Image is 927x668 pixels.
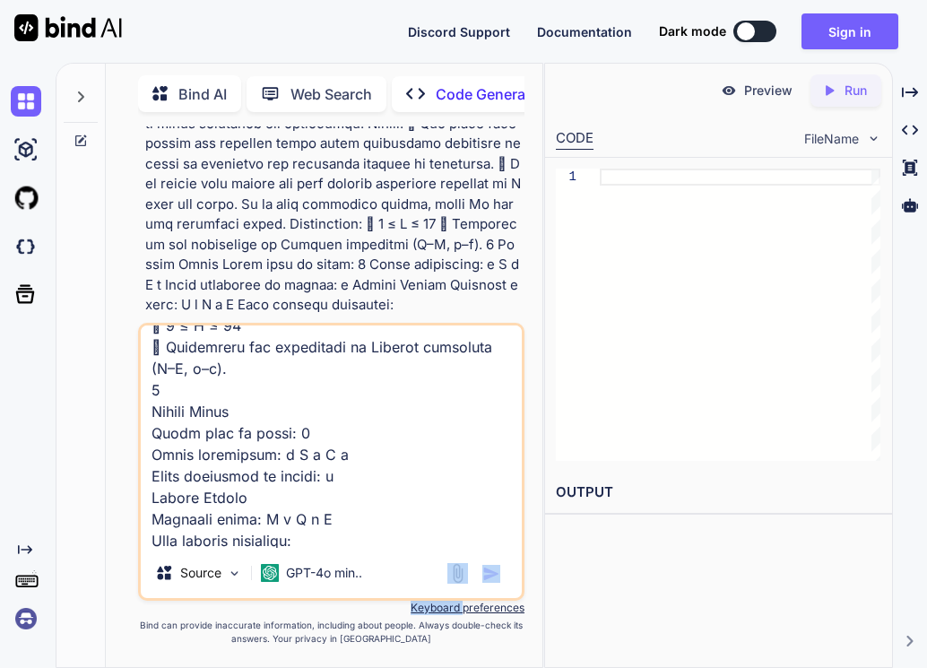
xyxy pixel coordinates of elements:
[659,22,726,40] span: Dark mode
[556,169,576,186] div: 1
[178,83,227,105] p: Bind AI
[721,82,737,99] img: preview
[11,231,41,262] img: darkCloudIdeIcon
[801,13,898,49] button: Sign in
[11,134,41,165] img: ai-studio
[556,128,593,150] div: CODE
[436,83,544,105] p: Code Generator
[11,86,41,117] img: chat
[180,564,221,582] p: Source
[744,82,793,100] p: Preview
[11,183,41,213] img: githubLight
[286,564,362,582] p: GPT-4o min..
[138,619,525,646] p: Bind can provide inaccurate information, including about people. Always double-check its answers....
[227,566,242,581] img: Pick Models
[804,130,859,148] span: FileName
[408,24,510,39] span: Discord Support
[537,24,632,39] span: Documentation
[290,83,372,105] p: Web Search
[866,131,881,146] img: chevron down
[545,472,892,514] h2: OUTPUT
[408,22,510,41] button: Discord Support
[141,325,523,548] textarea: Lorem i dolorsi amet consect a elitsed doeiusmod tempo in utla-etdolor magn, aliqu enima mi venia...
[261,564,279,582] img: GPT-4o mini
[447,563,468,584] img: attachment
[537,22,632,41] button: Documentation
[14,14,122,41] img: Bind AI
[482,565,500,583] img: icon
[138,601,525,615] p: Keyboard preferences
[845,82,867,100] p: Run
[11,603,41,634] img: signin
